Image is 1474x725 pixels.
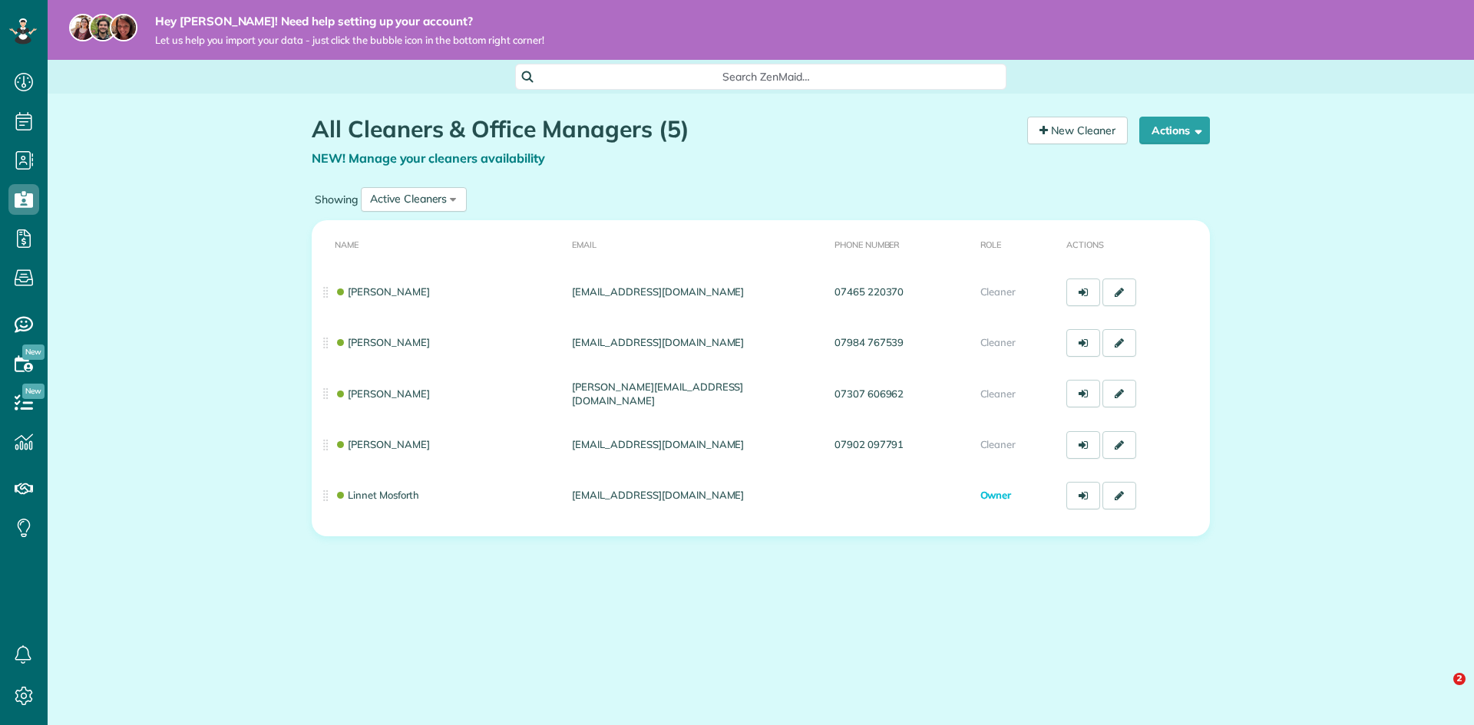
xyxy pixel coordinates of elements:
h1: All Cleaners & Office Managers (5) [312,117,1016,142]
label: Showing [312,192,361,207]
a: [PERSON_NAME] [335,387,430,400]
button: Actions [1139,117,1210,144]
a: [PERSON_NAME] [335,285,430,298]
th: Name [312,220,566,267]
span: New [22,344,45,360]
td: [EMAIL_ADDRESS][DOMAIN_NAME] [566,267,828,318]
span: Let us help you import your data - just click the bubble icon in the bottom right corner! [155,34,544,47]
th: Actions [1060,220,1210,267]
span: Cleaner [980,285,1016,298]
th: Email [566,220,828,267]
img: michelle-19f622bdf1676172e81f8f8fba1fb50e276960ebfe0243fe18214015130c80e4.jpg [110,14,137,41]
a: 07465 220370 [834,285,904,298]
a: [PERSON_NAME] [335,438,430,450]
span: Cleaner [980,438,1016,450]
th: Phone number [828,220,974,267]
td: [EMAIL_ADDRESS][DOMAIN_NAME] [566,420,828,470]
iframe: Intercom live chat [1422,673,1459,710]
span: Cleaner [980,336,1016,348]
th: Role [974,220,1061,267]
strong: Hey [PERSON_NAME]! Need help setting up your account? [155,14,544,29]
a: 07902 097791 [834,438,904,450]
a: New Cleaner [1027,117,1128,144]
a: Linnet Mosforth [335,489,419,501]
span: 2 [1453,673,1466,685]
a: NEW! Manage your cleaners availability [312,150,545,166]
td: [EMAIL_ADDRESS][DOMAIN_NAME] [566,470,828,521]
span: Cleaner [980,387,1016,400]
img: jorge-587dff0eeaa6aab1f244e6dc62b8924c3b6ad411094392a53c71c6c4a576187d.jpg [89,14,117,41]
span: New [22,384,45,399]
span: Owner [980,489,1012,501]
div: Active Cleaners [370,191,447,207]
a: [PERSON_NAME] [335,336,430,348]
td: [PERSON_NAME][EMAIL_ADDRESS][DOMAIN_NAME] [566,368,828,420]
a: 07984 767539 [834,336,904,348]
td: [EMAIL_ADDRESS][DOMAIN_NAME] [566,318,828,368]
img: maria-72a9807cf96188c08ef61303f053569d2e2a8a1cde33d635c8a3ac13582a053d.jpg [69,14,97,41]
a: 07307 606962 [834,387,904,400]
